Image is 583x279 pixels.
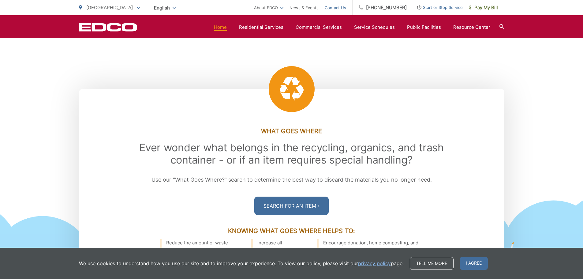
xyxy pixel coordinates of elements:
[251,239,298,254] li: Increase all recycling efforts
[86,5,133,10] span: [GEOGRAPHIC_DATA]
[296,24,342,31] a: Commercial Services
[460,257,488,270] span: I agree
[160,239,233,254] li: Reduce the amount of waste going to landfills
[325,4,346,11] a: Contact Us
[149,2,180,13] span: English
[254,197,329,215] a: Search For an Item
[214,24,227,31] a: Home
[453,24,490,31] a: Resource Center
[410,257,454,270] a: Tell me more
[358,260,391,267] a: privacy policy
[239,24,283,31] a: Residential Services
[116,175,468,184] p: Use our “What Goes Where?” search to determine the best way to discard the materials you no longe...
[469,4,498,11] span: Pay My Bill
[254,4,283,11] a: About EDCO
[317,239,423,254] li: Encourage donation, home composting, and waste reduction before recycling or disposal
[116,141,468,166] h2: Ever wonder what belongs in the recycling, organics, and trash container - or if an item requires...
[116,227,468,235] h3: Knowing What Goes Where Helps To:
[290,4,319,11] a: News & Events
[354,24,395,31] a: Service Schedules
[79,23,137,32] a: EDCD logo. Return to the homepage.
[407,24,441,31] a: Public Facilities
[116,127,468,135] h3: What Goes Where
[79,260,404,267] p: We use cookies to understand how you use our site and to improve your experience. To view our pol...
